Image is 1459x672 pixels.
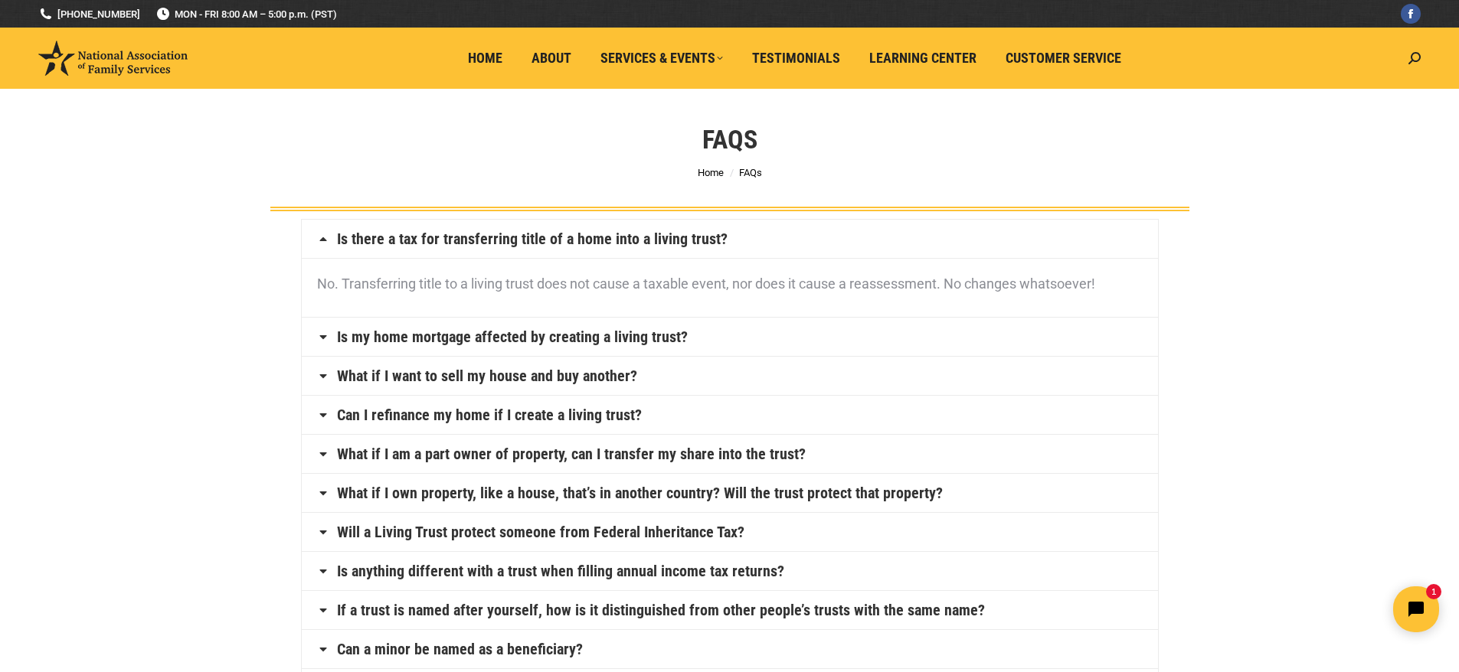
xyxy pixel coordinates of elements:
[1401,4,1421,24] a: Facebook page opens in new window
[521,44,582,73] a: About
[337,485,943,501] a: What if I own property, like a house, that’s in another country? Will the trust protect that prop...
[741,44,851,73] a: Testimonials
[468,50,502,67] span: Home
[698,167,724,178] a: Home
[337,329,688,344] a: Is my home mortgage affected by creating a living trust?
[337,602,985,618] a: If a trust is named after yourself, how is it distinguished from other people’s trusts with the s...
[1006,50,1121,67] span: Customer Service
[337,524,744,540] a: Will a Living Trust protect someone from Federal Inheritance Tax?
[337,368,637,383] a: What if I want to sell my house and buy another?
[869,50,976,67] span: Learning Center
[532,50,571,67] span: About
[1189,573,1452,645] iframe: Tidio Chat
[752,50,840,67] span: Testimonials
[457,44,513,73] a: Home
[337,407,642,422] a: Can I refinance my home if I create a living trust?
[337,563,784,579] a: Is anything different with a trust when filling annual income tax returns?
[38,7,140,21] a: [PHONE_NUMBER]
[155,7,337,21] span: MON - FRI 8:00 AM – 5:00 p.m. (PST)
[337,231,728,246] a: Is there a tax for transferring title of a home into a living trust?
[337,446,806,462] a: What if I am a part owner of property, can I transfer my share into the trust?
[600,50,723,67] span: Services & Events
[739,167,762,178] span: FAQs
[995,44,1132,73] a: Customer Service
[337,641,583,657] a: Can a minor be named as a beneficiary?
[38,41,188,76] img: National Association of Family Services
[859,44,987,73] a: Learning Center
[702,122,757,156] h1: FAQs
[317,270,1143,298] p: No. Transferring title to a living trust does not cause a taxable event, nor does it cause a reas...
